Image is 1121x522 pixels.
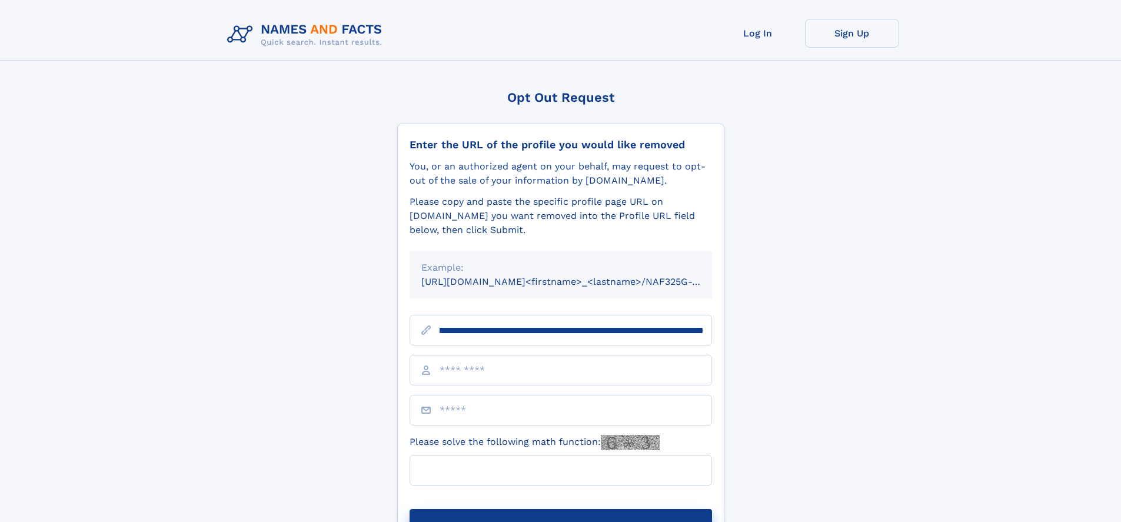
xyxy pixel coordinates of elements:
[711,19,805,48] a: Log In
[222,19,392,51] img: Logo Names and Facts
[421,261,700,275] div: Example:
[410,195,712,237] div: Please copy and paste the specific profile page URL on [DOMAIN_NAME] you want removed into the Pr...
[397,90,724,105] div: Opt Out Request
[410,435,660,450] label: Please solve the following math function:
[421,276,734,287] small: [URL][DOMAIN_NAME]<firstname>_<lastname>/NAF325G-xxxxxxxx
[410,138,712,151] div: Enter the URL of the profile you would like removed
[805,19,899,48] a: Sign Up
[410,159,712,188] div: You, or an authorized agent on your behalf, may request to opt-out of the sale of your informatio...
